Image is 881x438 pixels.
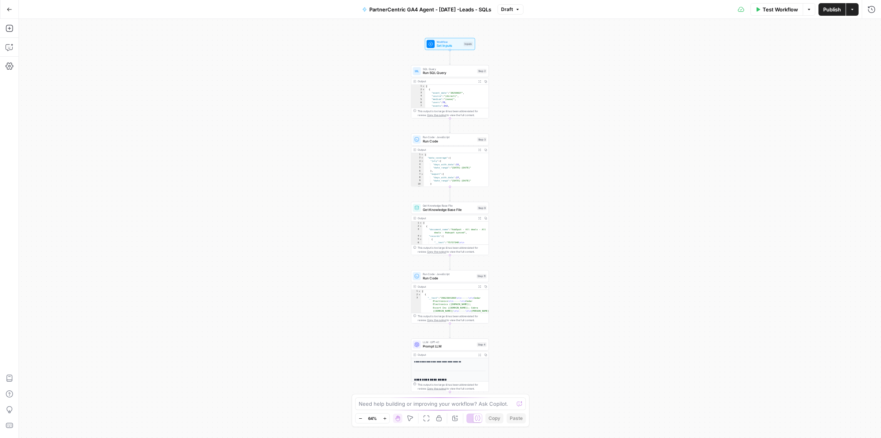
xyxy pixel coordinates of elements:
[411,156,424,159] div: 2
[449,323,451,338] g: Edge from step_11 to step_4
[427,319,446,322] span: Copy the output
[422,88,425,91] span: Toggle code folding, rows 2 through 10
[421,153,424,156] span: Toggle code folding, rows 1 through 218
[369,6,491,13] span: PartnerCentric GA4 Agent - [DATE] -Leads - SQLs
[449,118,451,133] g: Edge from step_2 to step_3
[411,166,424,169] div: 5
[423,340,475,344] span: LLM · GPT-4.1
[411,91,425,94] div: 3
[823,6,841,13] span: Publish
[423,139,475,144] span: Run Code
[463,42,473,46] div: Inputs
[423,272,475,276] span: Run Code · JavaScript
[411,222,422,225] div: 1
[477,205,487,210] div: Step 9
[422,85,425,88] span: Toggle code folding, rows 1 through 2243
[411,169,424,172] div: 6
[449,255,451,270] g: Edge from step_9 to step_11
[411,238,422,241] div: 5
[411,241,422,375] div: 6
[418,383,487,390] div: This output is too large & has been abbreviated for review. to view the full content.
[423,70,475,76] span: Run SQL Query
[449,187,451,201] g: Edge from step_3 to step_9
[419,225,422,228] span: Toggle code folding, rows 2 through 9
[419,235,422,238] span: Toggle code folding, rows 4 through 8
[477,69,487,73] div: Step 2
[411,235,422,238] div: 4
[488,415,500,422] span: Copy
[411,225,422,228] div: 2
[418,285,475,288] div: Output
[418,148,475,152] div: Output
[411,183,424,186] div: 10
[427,114,446,117] span: Copy the output
[423,203,475,207] span: Get Knowledge Base File
[427,387,446,390] span: Copy the output
[358,3,496,16] button: PartnerCentric GA4 Agent - [DATE] -Leads - SQLs
[411,88,425,91] div: 2
[411,133,489,187] div: Run Code · JavaScriptRun CodeStep 3Output{ "data_coverage":{ "july":{ "days_with_data":31, "date_...
[418,246,487,254] div: This output is too large & has been abbreviated for review. to view the full content.
[411,104,425,107] div: 7
[498,4,523,15] button: Draft
[411,228,422,235] div: 3
[419,222,422,225] span: Toggle code folding, rows 1 through 10
[449,50,451,65] g: Edge from start to step_2
[418,216,475,220] div: Output
[411,173,424,176] div: 7
[763,6,798,13] span: Test Workflow
[437,43,461,48] span: Set Inputs
[477,274,487,278] div: Step 11
[411,98,425,101] div: 5
[411,101,425,104] div: 6
[418,314,487,322] div: This output is too large & has been abbreviated for review. to view the full content.
[411,176,424,179] div: 8
[411,153,424,156] div: 1
[418,79,475,83] div: Output
[411,160,424,163] div: 3
[421,160,424,163] span: Toggle code folding, rows 3 through 6
[411,163,424,166] div: 4
[423,275,475,281] span: Run Code
[418,290,421,293] span: Toggle code folding, rows 1 through 5
[501,6,513,13] span: Draft
[427,250,446,253] span: Copy the output
[477,137,487,142] div: Step 3
[437,40,461,44] span: Workflow
[411,293,421,296] div: 2
[507,413,526,423] button: Paste
[477,342,487,347] div: Step 4
[750,3,803,16] button: Test Workflow
[411,186,424,189] div: 11
[411,290,421,293] div: 1
[411,38,489,50] div: WorkflowSet InputsInputs
[419,238,422,241] span: Toggle code folding, rows 5 through 7
[421,156,424,159] span: Toggle code folding, rows 2 through 11
[423,67,475,71] span: SQL Query
[485,413,503,423] button: Copy
[411,202,489,255] div: Get Knowledge Base FileGet Knowledge Base FileStep 9Output[ { "document_name":"HubSpot - All deal...
[510,415,523,422] span: Paste
[368,415,377,421] span: 64%
[818,3,846,16] button: Publish
[423,207,475,212] span: Get Knowledge Base File
[411,85,425,88] div: 1
[423,135,475,139] span: Run Code · JavaScript
[411,179,424,182] div: 9
[418,109,487,117] div: This output is too large & has been abbreviated for review. to view the full content.
[411,270,489,323] div: Run Code · JavaScriptRun CodeStep 11Output[ { "__text":"39623641865\n\n-----\n\nCedar Electronics...
[421,173,424,176] span: Toggle code folding, rows 7 through 10
[411,65,489,118] div: SQL QueryRun SQL QueryStep 2Output[ { "event_date":"20250827", "source":"(direct)", "medium":"(no...
[423,344,475,349] span: Prompt LLM
[411,94,425,98] div: 4
[418,353,475,357] div: Output
[418,293,421,296] span: Toggle code folding, rows 2 through 4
